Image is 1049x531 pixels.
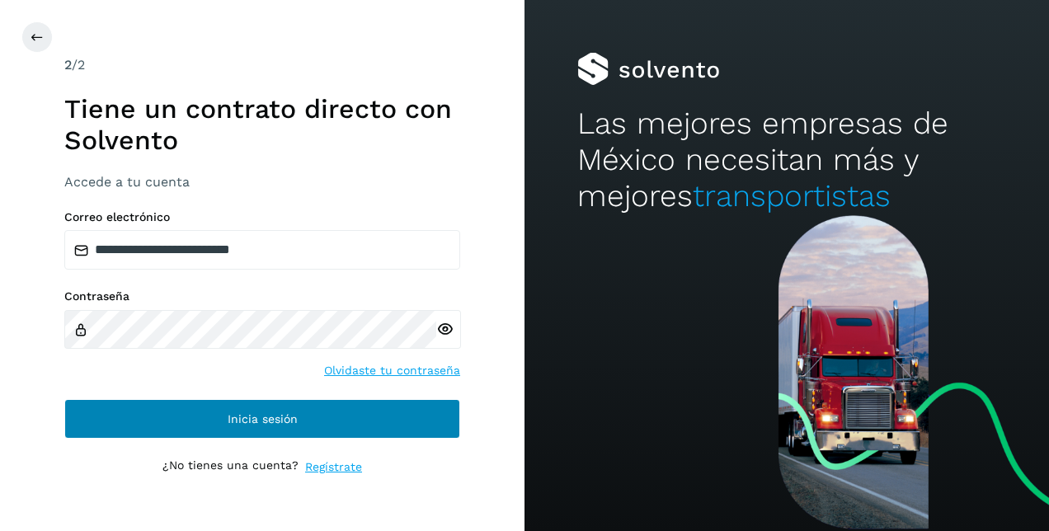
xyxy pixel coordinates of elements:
[64,174,460,190] h3: Accede a tu cuenta
[693,178,891,214] span: transportistas
[228,413,298,425] span: Inicia sesión
[64,57,72,73] span: 2
[162,458,299,476] p: ¿No tienes una cuenta?
[64,210,460,224] label: Correo electrónico
[64,93,460,157] h1: Tiene un contrato directo con Solvento
[305,458,362,476] a: Regístrate
[64,55,460,75] div: /2
[577,106,997,215] h2: Las mejores empresas de México necesitan más y mejores
[64,399,460,439] button: Inicia sesión
[64,289,460,303] label: Contraseña
[324,362,460,379] a: Olvidaste tu contraseña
